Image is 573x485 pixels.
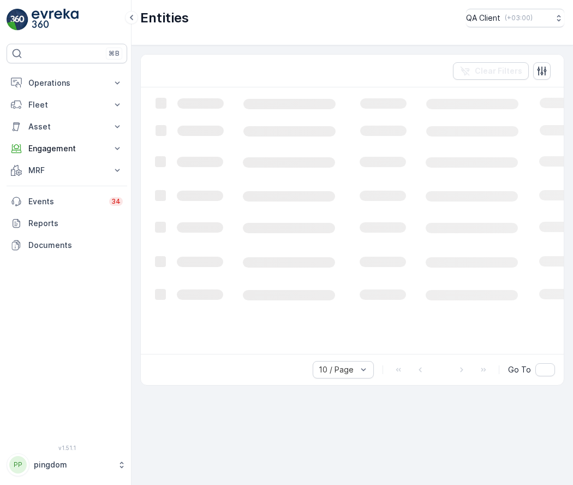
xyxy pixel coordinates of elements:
a: Documents [7,234,127,256]
p: QA Client [466,13,500,23]
button: QA Client(+03:00) [466,9,564,27]
p: Engagement [28,143,105,154]
img: logo_light-DOdMpM7g.png [32,9,79,31]
button: Clear Filters [453,62,529,80]
p: ( +03:00 ) [505,14,533,22]
button: Asset [7,116,127,138]
p: pingdom [34,459,112,470]
p: Fleet [28,99,105,110]
button: MRF [7,159,127,181]
button: PPpingdom [7,453,127,476]
p: Documents [28,240,123,251]
a: Reports [7,212,127,234]
p: Events [28,196,103,207]
p: ⌘B [109,49,120,58]
div: PP [9,456,27,474]
a: Events34 [7,191,127,212]
img: logo [7,9,28,31]
span: v 1.51.1 [7,445,127,451]
p: Entities [140,9,189,27]
p: MRF [28,165,105,176]
button: Engagement [7,138,127,159]
button: Fleet [7,94,127,116]
p: 34 [111,197,121,206]
p: Reports [28,218,123,229]
span: Go To [508,364,531,375]
p: Asset [28,121,105,132]
p: Operations [28,78,105,88]
button: Operations [7,72,127,94]
p: Clear Filters [475,66,522,76]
